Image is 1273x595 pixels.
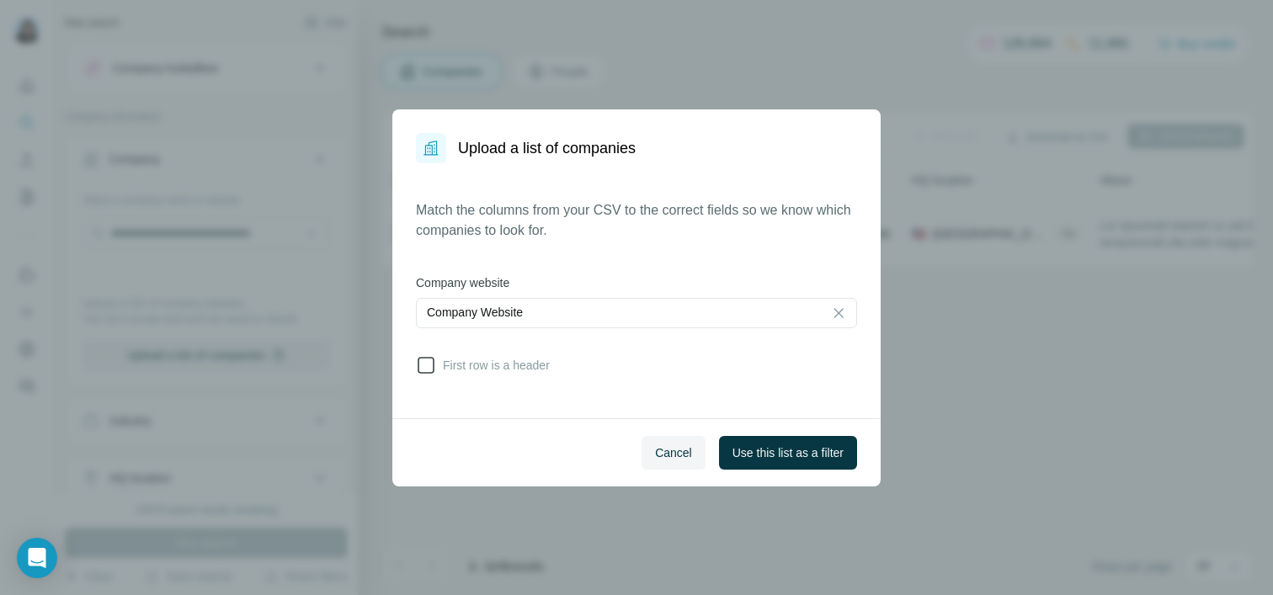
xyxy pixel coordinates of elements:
button: Use this list as a filter [719,436,857,470]
h1: Upload a list of companies [458,136,636,160]
span: Cancel [655,444,692,461]
span: Use this list as a filter [732,444,844,461]
span: First row is a header [436,357,550,374]
label: Company website [416,274,857,291]
div: Open Intercom Messenger [17,538,57,578]
p: Company Website [427,304,523,321]
button: Cancel [642,436,706,470]
p: Match the columns from your CSV to the correct fields so we know which companies to look for. [416,200,857,241]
